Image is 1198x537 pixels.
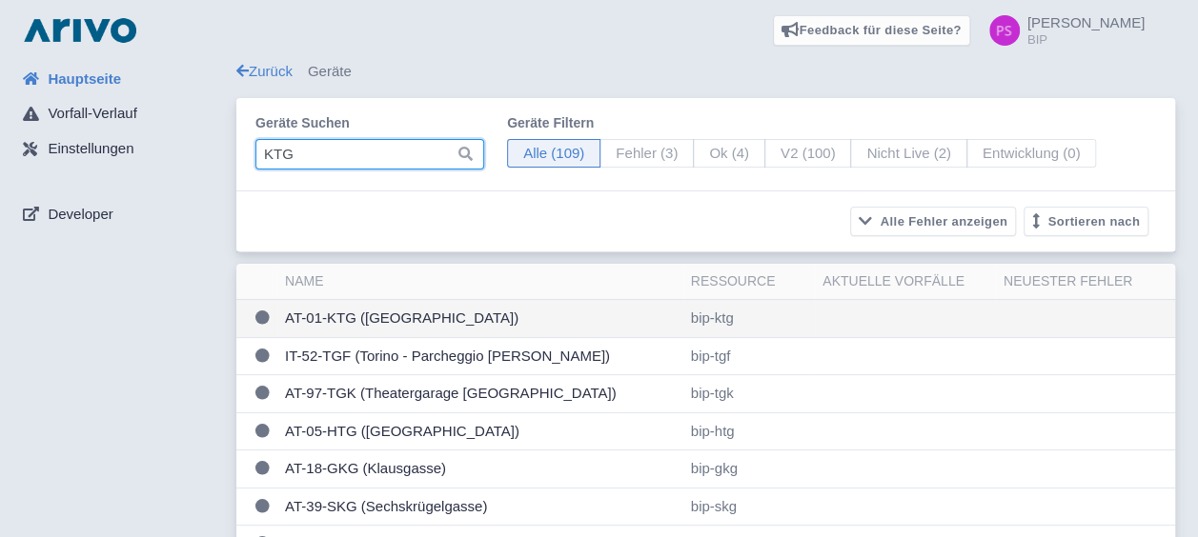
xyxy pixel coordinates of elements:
[8,96,236,132] a: Vorfall-Verlauf
[277,300,683,338] td: AT-01-KTG ([GEOGRAPHIC_DATA])
[236,61,1175,83] div: Geräte
[277,264,683,300] th: Name
[277,375,683,413] td: AT-97-TGK (Theatergarage [GEOGRAPHIC_DATA])
[48,138,133,160] span: Einstellungen
[1024,207,1148,236] button: Sortieren nach
[978,15,1145,46] a: [PERSON_NAME] BIP
[48,204,112,226] span: Developer
[507,113,1096,133] label: Geräte filtern
[48,103,136,125] span: Vorfall-Verlauf
[850,207,1016,236] button: Alle Fehler anzeigen
[996,264,1175,300] th: Neuester Fehler
[683,375,815,413] td: bip-tgk
[683,487,815,526] td: bip-skg
[277,412,683,450] td: AT-05-HTG ([GEOGRAPHIC_DATA])
[815,264,996,300] th: Aktuelle Vorfälle
[277,337,683,375] td: IT-52-TGF (Torino - Parcheggio [PERSON_NAME])
[683,264,815,300] th: Ressource
[850,139,966,169] span: Nicht Live (2)
[683,412,815,450] td: bip-htg
[236,63,293,79] a: Zurück
[683,337,815,375] td: bip-tgf
[1027,14,1145,30] span: [PERSON_NAME]
[966,139,1097,169] span: Entwicklung (0)
[764,139,852,169] span: V2 (100)
[277,487,683,526] td: AT-39-SKG (Sechskrügelgasse)
[48,69,121,90] span: Hauptseite
[255,139,484,169] input: Suche…
[19,15,141,46] img: logo
[277,450,683,488] td: AT-18-GKG (Klausgasse)
[683,300,815,338] td: bip-ktg
[773,15,970,46] a: Feedback für diese Seite?
[8,131,236,168] a: Einstellungen
[255,113,484,133] label: Geräte suchen
[8,196,236,232] a: Developer
[507,139,600,169] span: Alle (109)
[683,450,815,488] td: bip-gkg
[1027,33,1145,46] small: BIP
[8,61,236,97] a: Hauptseite
[693,139,765,169] span: Ok (4)
[599,139,694,169] span: Fehler (3)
